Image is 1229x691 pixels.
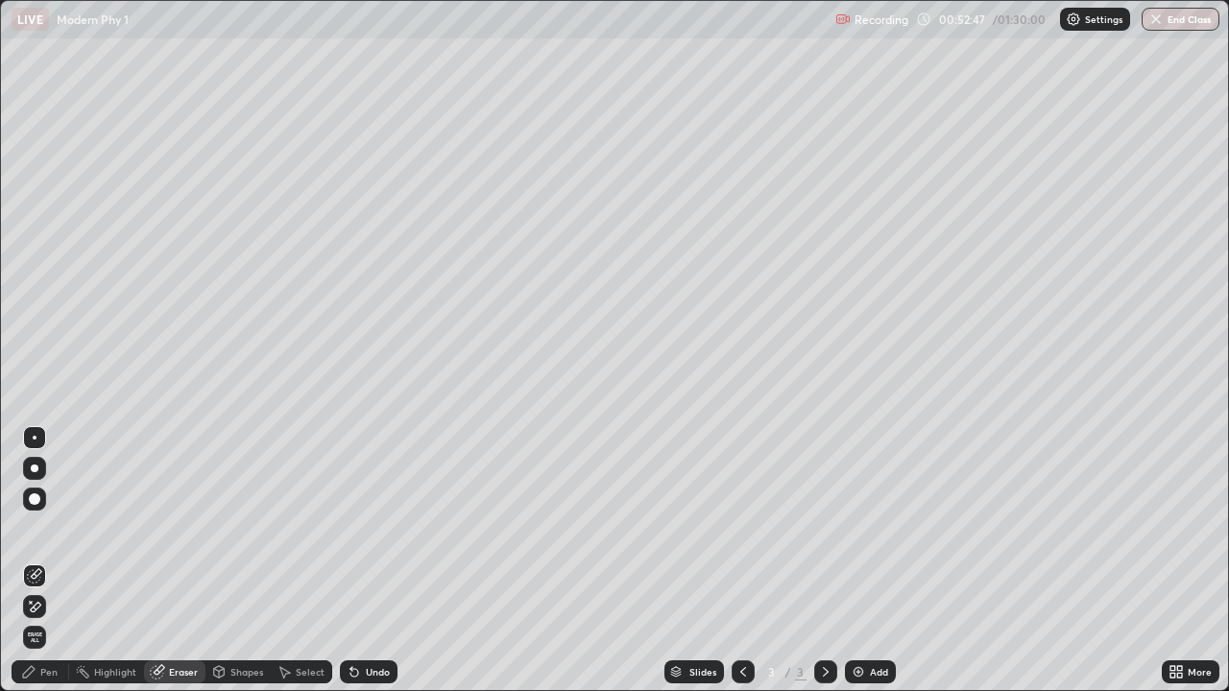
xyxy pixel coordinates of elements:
div: More [1188,667,1212,677]
div: Add [870,667,888,677]
img: class-settings-icons [1066,12,1081,27]
div: Undo [366,667,390,677]
img: recording.375f2c34.svg [835,12,851,27]
div: 3 [762,666,782,678]
img: add-slide-button [851,664,866,679]
p: Settings [1085,14,1122,24]
img: end-class-cross [1148,12,1164,27]
div: Shapes [230,667,263,677]
div: Pen [40,667,58,677]
div: Select [296,667,325,677]
p: Recording [855,12,908,27]
div: Eraser [169,667,198,677]
button: End Class [1142,8,1219,31]
span: Erase all [24,631,45,643]
div: Highlight [94,667,136,677]
div: / [785,666,791,678]
p: Modern Phy 1 [57,12,129,27]
div: Slides [689,667,716,677]
p: LIVE [17,12,43,27]
div: 3 [795,663,807,680]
